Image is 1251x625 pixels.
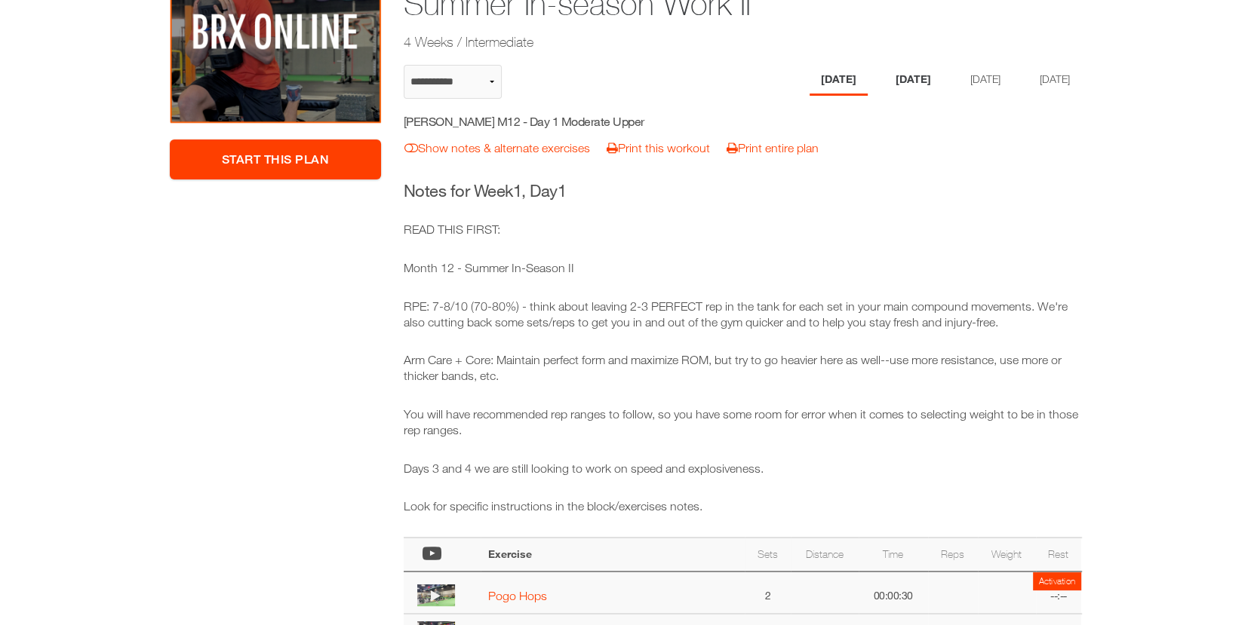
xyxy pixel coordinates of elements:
[404,406,1082,438] p: You will have recommended rep ranges to follow, so you have some room for error when it comes to ...
[170,139,381,179] a: Start This Plan
[513,181,522,201] span: 1
[607,141,710,155] a: Print this workout
[978,538,1036,571] th: Weight
[727,141,819,155] a: Print entire plan
[417,584,455,605] img: thumbnail.png
[404,352,1082,384] p: Arm Care + Core: Maintain perfect form and maximize ROM, but try to go heavier here as well--use ...
[404,113,673,130] h5: [PERSON_NAME] M12 - Day 1 Moderate Upper
[404,260,1082,276] p: Month 12 - Summer In-Season II
[404,141,590,155] a: Show notes & alternate exercises
[745,538,790,571] th: Sets
[884,65,942,96] li: Day 2
[404,461,1082,476] p: Days 3 and 4 we are still looking to work on speed and explosiveness.
[859,571,928,614] td: 00:00:30
[959,65,1012,96] li: Day 3
[1036,571,1081,614] td: --:--
[404,32,965,51] h2: 4 Weeks / Intermediate
[558,181,567,201] span: 1
[1033,572,1082,590] td: Activation
[404,179,1082,203] h3: Notes for Week , Day
[404,222,1082,237] p: READ THIS FIRST:
[928,538,978,571] th: Reps
[404,498,1082,514] p: Look for specific instructions in the block/exercises notes.
[481,538,745,571] th: Exercise
[488,589,547,602] a: Pogo Hops
[859,538,928,571] th: Time
[791,538,859,571] th: Distance
[810,65,868,96] li: Day 1
[1028,65,1081,96] li: Day 4
[1036,538,1081,571] th: Rest
[745,571,790,614] td: 2
[404,299,1082,330] p: RPE: 7-8/10 (70-80%) - think about leaving 2-3 PERFECT rep in the tank for each set in your main ...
